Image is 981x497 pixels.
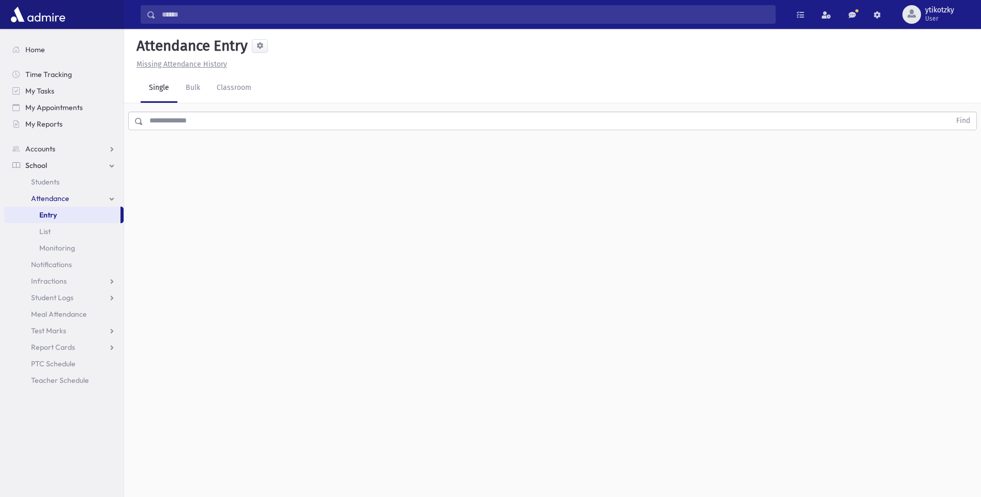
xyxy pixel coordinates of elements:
a: Students [4,174,124,190]
img: AdmirePro [8,4,68,25]
a: Missing Attendance History [132,60,227,69]
a: Entry [4,207,120,223]
span: ytikotzky [925,6,954,14]
a: Teacher Schedule [4,372,124,389]
a: My Appointments [4,99,124,116]
span: User [925,14,954,23]
h5: Attendance Entry [132,37,248,55]
span: Attendance [31,194,69,203]
span: PTC Schedule [31,359,76,368]
a: My Tasks [4,83,124,99]
span: Meal Attendance [31,309,87,319]
span: Entry [39,210,57,220]
a: Notifications [4,256,124,273]
span: Time Tracking [25,70,72,79]
a: Home [4,41,124,58]
span: Students [31,177,59,187]
a: Attendance [4,190,124,207]
span: Accounts [25,144,55,153]
a: Accounts [4,141,124,157]
span: List [39,227,51,236]
a: Monitoring [4,240,124,256]
span: Home [25,45,45,54]
a: Single [141,74,177,103]
span: Notifications [31,260,72,269]
span: Report Cards [31,343,75,352]
span: My Reports [25,119,63,129]
a: PTC Schedule [4,355,124,372]
a: Classroom [208,74,260,103]
span: Teacher Schedule [31,376,89,385]
a: Time Tracking [4,66,124,83]
a: Bulk [177,74,208,103]
a: My Reports [4,116,124,132]
button: Find [950,112,976,130]
input: Search [156,5,775,24]
span: Monitoring [39,243,75,253]
a: Student Logs [4,289,124,306]
a: Test Marks [4,322,124,339]
a: List [4,223,124,240]
a: Report Cards [4,339,124,355]
span: School [25,161,47,170]
span: Infractions [31,276,67,286]
span: Student Logs [31,293,73,302]
a: Infractions [4,273,124,289]
a: Meal Attendance [4,306,124,322]
span: My Tasks [25,86,54,96]
u: Missing Attendance History [137,60,227,69]
span: My Appointments [25,103,83,112]
span: Test Marks [31,326,66,335]
a: School [4,157,124,174]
